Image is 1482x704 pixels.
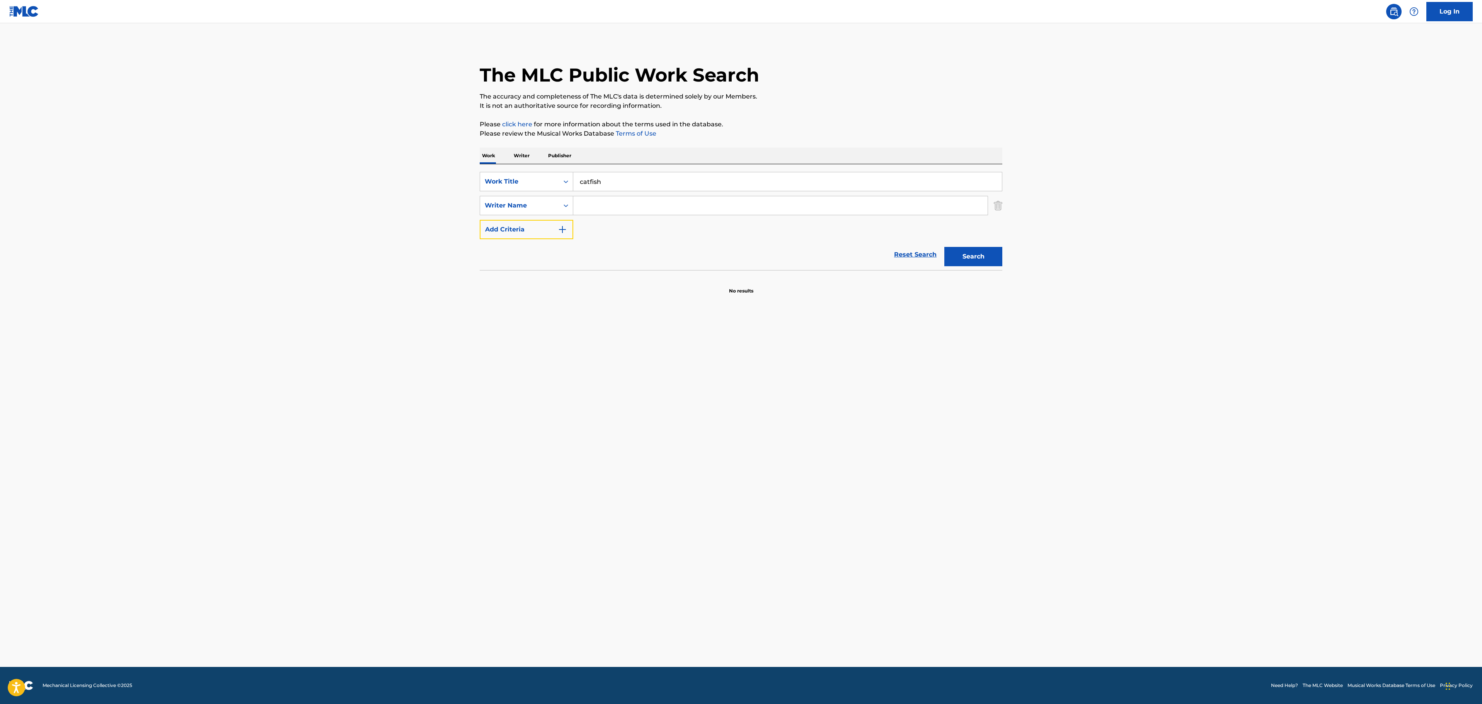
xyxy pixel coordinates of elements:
[1347,682,1435,689] a: Musical Works Database Terms of Use
[9,6,39,17] img: MLC Logo
[1409,7,1419,16] img: help
[1440,682,1473,689] a: Privacy Policy
[43,682,132,689] span: Mechanical Licensing Collective © 2025
[480,92,1002,101] p: The accuracy and completeness of The MLC's data is determined solely by our Members.
[480,148,497,164] p: Work
[480,101,1002,111] p: It is not an authoritative source for recording information.
[9,681,33,690] img: logo
[1303,682,1343,689] a: The MLC Website
[502,121,532,128] a: click here
[1389,7,1399,16] img: search
[890,246,940,263] a: Reset Search
[480,220,573,239] button: Add Criteria
[480,129,1002,138] p: Please review the Musical Works Database
[511,148,532,164] p: Writer
[1386,4,1402,19] a: Public Search
[1426,2,1473,21] a: Log In
[558,225,567,234] img: 9d2ae6d4665cec9f34b9.svg
[944,247,1002,266] button: Search
[485,177,554,186] div: Work Title
[480,63,759,87] h1: The MLC Public Work Search
[1271,682,1298,689] a: Need Help?
[480,120,1002,129] p: Please for more information about the terms used in the database.
[480,172,1002,270] form: Search Form
[994,196,1002,215] img: Delete Criterion
[485,201,554,210] div: Writer Name
[1406,4,1422,19] div: Help
[729,278,753,294] p: No results
[614,130,656,137] a: Terms of Use
[1446,675,1450,698] div: Drag
[546,148,574,164] p: Publisher
[1443,667,1482,704] iframe: Chat Widget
